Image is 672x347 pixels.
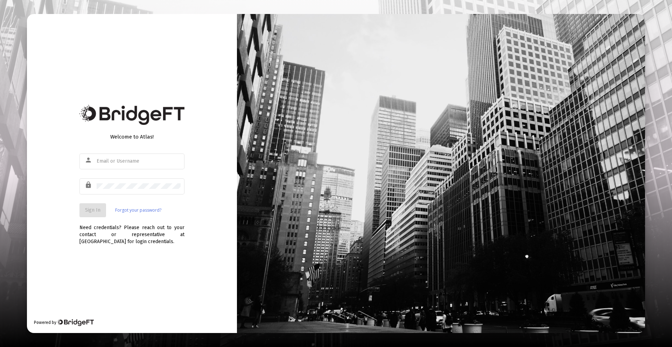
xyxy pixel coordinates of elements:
[79,105,184,125] img: Bridge Financial Technology Logo
[85,156,93,164] mat-icon: person
[97,158,181,164] input: Email or Username
[57,319,94,326] img: Bridge Financial Technology Logo
[34,319,94,326] div: Powered by
[85,181,93,189] mat-icon: lock
[115,207,161,214] a: Forgot your password?
[85,207,100,213] span: Sign In
[79,217,184,245] div: Need credentials? Please reach out to your contact or representative at [GEOGRAPHIC_DATA] for log...
[79,203,106,217] button: Sign In
[79,133,184,140] div: Welcome to Atlas!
